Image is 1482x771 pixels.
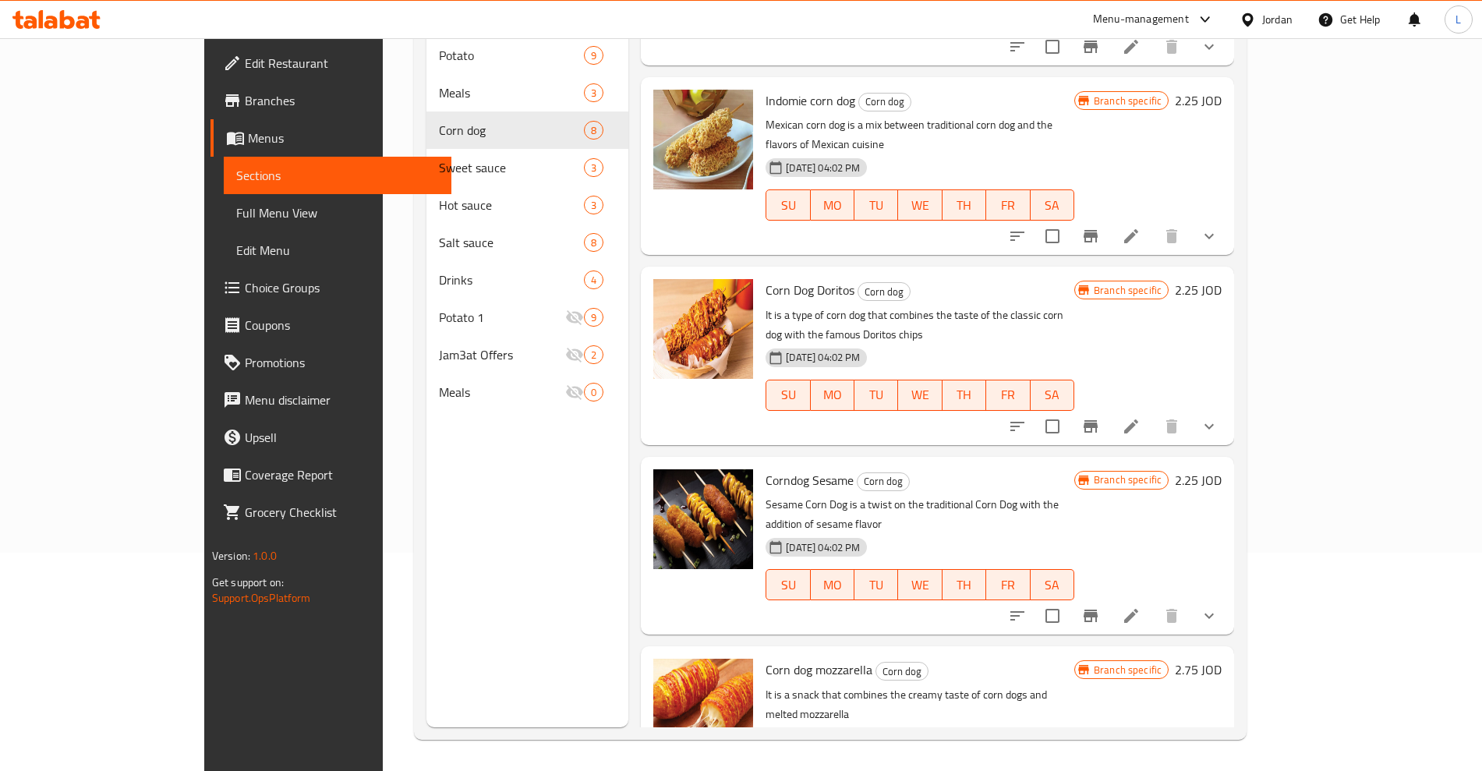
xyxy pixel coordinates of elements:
span: Corn dog [876,663,928,681]
span: 0 [585,385,603,400]
button: TU [854,189,898,221]
div: items [584,83,603,102]
button: SA [1031,569,1074,600]
button: show more [1190,408,1228,445]
span: Corndog Sesame [766,469,854,492]
button: WE [898,380,942,411]
span: MO [817,574,848,596]
span: Potato [439,46,584,65]
span: Select to update [1036,410,1069,443]
p: It is a snack that combines the creamy taste of corn dogs and melted mozzarella [766,685,1074,724]
span: TU [861,194,892,217]
span: 3 [585,161,603,175]
div: Hot sauce3 [426,186,628,224]
h6: 2.25 JOD [1175,469,1222,491]
p: It is a type of corn dog that combines the taste of the classic corn dog with the famous Doritos ... [766,306,1074,345]
span: 3 [585,86,603,101]
span: Meals [439,83,584,102]
span: Sweet sauce [439,158,584,177]
button: delete [1153,408,1190,445]
span: Corn dog [858,472,909,490]
span: Corn dog [859,93,911,111]
button: TH [943,569,986,600]
h6: 2.25 JOD [1175,90,1222,111]
button: SU [766,380,810,411]
a: Edit menu item [1122,227,1141,246]
span: [DATE] 04:02 PM [780,350,866,365]
span: Corn Dog Doritos [766,278,854,302]
div: Jam3at Offers2 [426,336,628,373]
button: MO [811,569,854,600]
span: Version: [212,546,250,566]
svg: Show Choices [1200,37,1218,56]
span: Select to update [1036,599,1069,632]
div: Salt sauce8 [426,224,628,261]
button: FR [986,189,1030,221]
button: WE [898,569,942,600]
img: Indomie corn dog [653,90,753,189]
div: Meals3 [426,74,628,111]
svg: Inactive section [565,308,584,327]
button: delete [1153,597,1190,635]
div: Corn dog [858,282,911,301]
button: show more [1190,28,1228,65]
span: [DATE] 04:02 PM [780,540,866,555]
span: Branch specific [1088,663,1168,677]
span: [DATE] 04:02 PM [780,161,866,175]
span: Branch specific [1088,472,1168,487]
button: SU [766,569,810,600]
button: Branch-specific-item [1072,28,1109,65]
button: SA [1031,380,1074,411]
span: Select to update [1036,220,1069,253]
span: TH [949,194,980,217]
button: show more [1190,597,1228,635]
button: MO [811,380,854,411]
span: Coverage Report [245,465,439,484]
span: 1.0.0 [253,546,277,566]
span: Upsell [245,428,439,447]
span: FR [992,574,1024,596]
span: 8 [585,235,603,250]
a: Coupons [210,306,451,344]
span: Get support on: [212,572,284,592]
span: 9 [585,48,603,63]
span: Potato 1 [439,308,565,327]
span: FR [992,384,1024,406]
div: Corn dog [439,121,584,140]
div: Sweet sauce3 [426,149,628,186]
svg: Show Choices [1200,417,1218,436]
button: sort-choices [999,597,1036,635]
button: sort-choices [999,218,1036,255]
button: show more [1190,218,1228,255]
span: SA [1037,194,1068,217]
span: TH [949,574,980,596]
a: Support.OpsPlatform [212,588,311,608]
span: SU [773,384,804,406]
span: SU [773,574,804,596]
span: Sections [236,166,439,185]
span: 3 [585,198,603,213]
div: Corn dog [857,472,910,491]
span: Salt sauce [439,233,584,252]
a: Edit menu item [1122,37,1141,56]
span: 8 [585,123,603,138]
span: SA [1037,574,1068,596]
span: TH [949,384,980,406]
h6: 2.25 JOD [1175,279,1222,301]
span: WE [904,574,936,596]
span: 4 [585,273,603,288]
span: Promotions [245,353,439,372]
div: Corn dog [858,93,911,111]
button: TU [854,569,898,600]
span: FR [992,194,1024,217]
span: Branch specific [1088,283,1168,298]
span: SU [773,194,804,217]
span: Drinks [439,271,584,289]
div: items [584,383,603,401]
span: L [1455,11,1461,28]
span: Indomie corn dog [766,89,855,112]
